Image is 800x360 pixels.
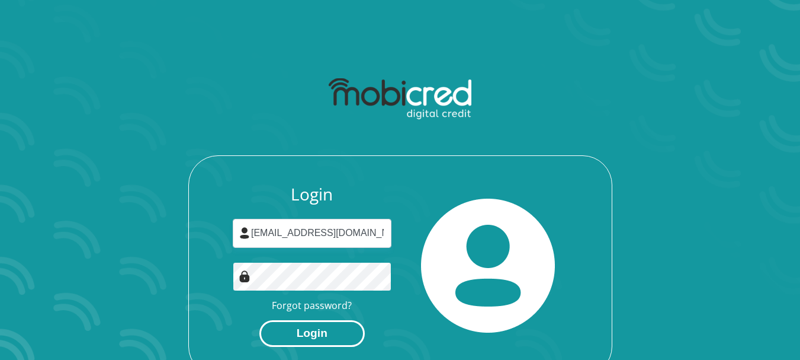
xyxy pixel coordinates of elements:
[233,184,391,205] h3: Login
[259,320,365,347] button: Login
[233,219,391,248] input: Username
[329,78,471,120] img: mobicred logo
[272,299,352,312] a: Forgot password?
[239,227,250,239] img: user-icon image
[239,270,250,282] img: Image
